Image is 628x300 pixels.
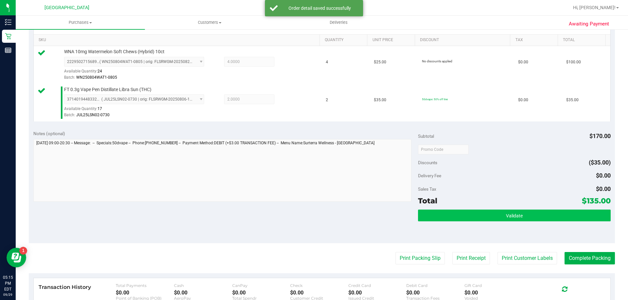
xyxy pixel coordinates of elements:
[232,290,290,296] div: $0.00
[232,283,290,288] div: CanPay
[325,38,365,43] a: Quantity
[145,20,274,25] span: Customers
[326,59,328,65] span: 4
[422,98,448,101] span: 50dvape: 50% off line
[596,185,611,192] span: $0.00
[565,252,615,264] button: Complete Packing
[64,49,165,55] span: WNA 10mg Watermelon Soft Chews (Hybrid) 10ct
[76,113,110,117] span: JUL25LSN02-0730
[374,97,386,103] span: $35.00
[174,290,232,296] div: $0.00
[518,59,528,65] span: $0.00
[5,33,11,39] inline-svg: Retail
[145,16,274,29] a: Customers
[5,19,11,25] inline-svg: Inventory
[573,5,616,10] span: Hi, [PERSON_NAME]!
[582,196,611,205] span: $135.00
[64,87,151,93] span: FT 0.3g Vape Pen Distillate Libra Sun (THC)
[569,20,609,28] span: Awaiting Payment
[418,210,610,221] button: Validate
[97,69,102,73] span: 24
[418,186,436,192] span: Sales Tax
[290,283,348,288] div: Check
[3,292,13,297] p: 09/29
[464,283,523,288] div: Gift Card
[97,106,102,111] span: 17
[515,38,555,43] a: Tax
[589,133,611,139] span: $170.00
[418,173,441,178] span: Delivery Fee
[116,283,174,288] div: Total Payments
[321,20,357,25] span: Deliveries
[76,75,117,80] span: WN250804WAT1-0805
[497,252,557,264] button: Print Customer Labels
[348,283,407,288] div: Credit Card
[395,252,445,264] button: Print Packing Slip
[19,247,27,255] iframe: Resource center unread badge
[418,134,434,139] span: Subtotal
[406,283,464,288] div: Debit Card
[5,47,11,54] inline-svg: Reports
[64,75,75,80] span: Batch:
[7,248,26,267] iframe: Resource center
[566,59,581,65] span: $100.00
[16,16,145,29] a: Purchases
[373,38,412,43] a: Unit Price
[64,67,211,79] div: Available Quantity:
[174,283,232,288] div: Cash
[281,5,358,11] div: Order detail saved successfully
[464,290,523,296] div: $0.00
[420,38,508,43] a: Discount
[64,104,211,117] div: Available Quantity:
[589,159,611,166] span: ($35.00)
[116,290,174,296] div: $0.00
[3,275,13,292] p: 05:15 PM EDT
[418,196,437,205] span: Total
[64,113,75,117] span: Batch:
[418,145,469,154] input: Promo Code
[418,157,437,168] span: Discounts
[422,59,452,63] span: No discounts applied
[566,97,579,103] span: $35.00
[406,290,464,296] div: $0.00
[506,213,523,218] span: Validate
[16,20,145,25] span: Purchases
[326,97,328,103] span: 2
[596,172,611,179] span: $0.00
[39,38,317,43] a: SKU
[44,5,89,10] span: [GEOGRAPHIC_DATA]
[290,290,348,296] div: $0.00
[452,252,490,264] button: Print Receipt
[563,38,603,43] a: Total
[33,131,65,136] span: Notes (optional)
[374,59,386,65] span: $25.00
[274,16,403,29] a: Deliveries
[348,290,407,296] div: $0.00
[518,97,528,103] span: $0.00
